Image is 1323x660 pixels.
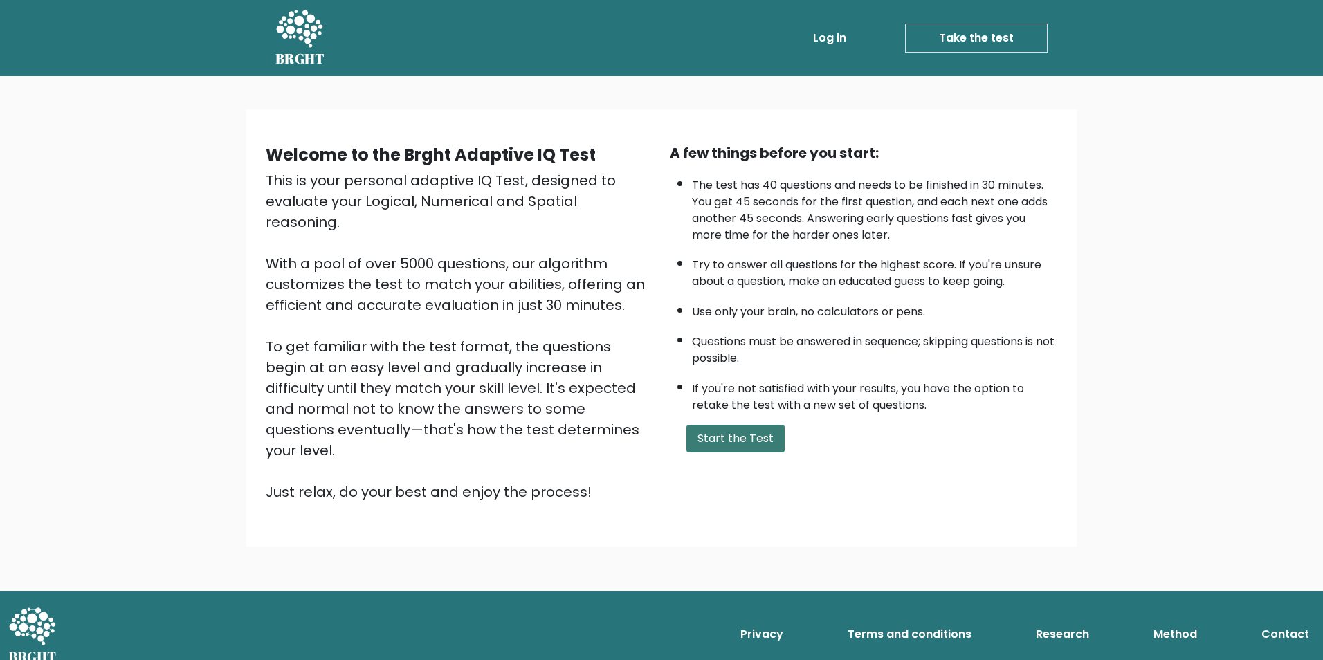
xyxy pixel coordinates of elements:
[266,143,596,166] b: Welcome to the Brght Adaptive IQ Test
[842,621,977,648] a: Terms and conditions
[275,6,325,71] a: BRGHT
[692,374,1057,414] li: If you're not satisfied with your results, you have the option to retake the test with a new set ...
[1256,621,1315,648] a: Contact
[692,327,1057,367] li: Questions must be answered in sequence; skipping questions is not possible.
[692,170,1057,244] li: The test has 40 questions and needs to be finished in 30 minutes. You get 45 seconds for the firs...
[275,51,325,67] h5: BRGHT
[692,250,1057,290] li: Try to answer all questions for the highest score. If you're unsure about a question, make an edu...
[670,143,1057,163] div: A few things before you start:
[735,621,789,648] a: Privacy
[266,170,653,502] div: This is your personal adaptive IQ Test, designed to evaluate your Logical, Numerical and Spatial ...
[808,24,852,52] a: Log in
[1148,621,1203,648] a: Method
[1030,621,1095,648] a: Research
[905,24,1048,53] a: Take the test
[686,425,785,452] button: Start the Test
[692,297,1057,320] li: Use only your brain, no calculators or pens.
